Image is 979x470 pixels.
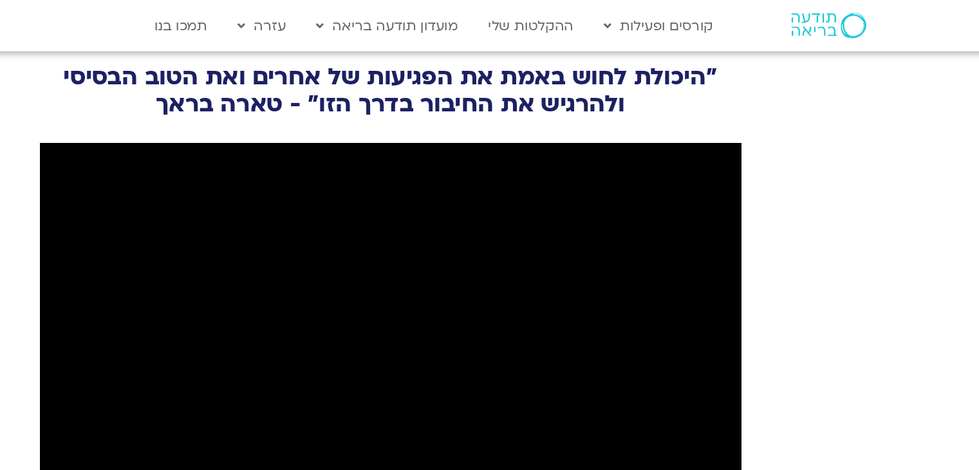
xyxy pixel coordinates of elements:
a: מועדון תודעה בריאה [427,7,547,32]
span: יצירת קשר [894,444,940,461]
a: קורסים ופעילות [644,7,739,32]
img: תודעה בריאה [791,10,848,29]
a: יצירת קשר [850,438,973,464]
iframe: טארה בראך - לקראת מסע החמלה [226,108,754,404]
h2: ״היכולת לחוש באמת את הפגיעות של אחרים ואת הטוב הבסיסי ולהרגיש את החיבור בדרך הזו״ - טארה בראך [219,48,760,88]
a: ההקלטות שלי [557,7,634,32]
a: תמכו בנו [306,7,359,32]
a: עזרה [368,7,418,32]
